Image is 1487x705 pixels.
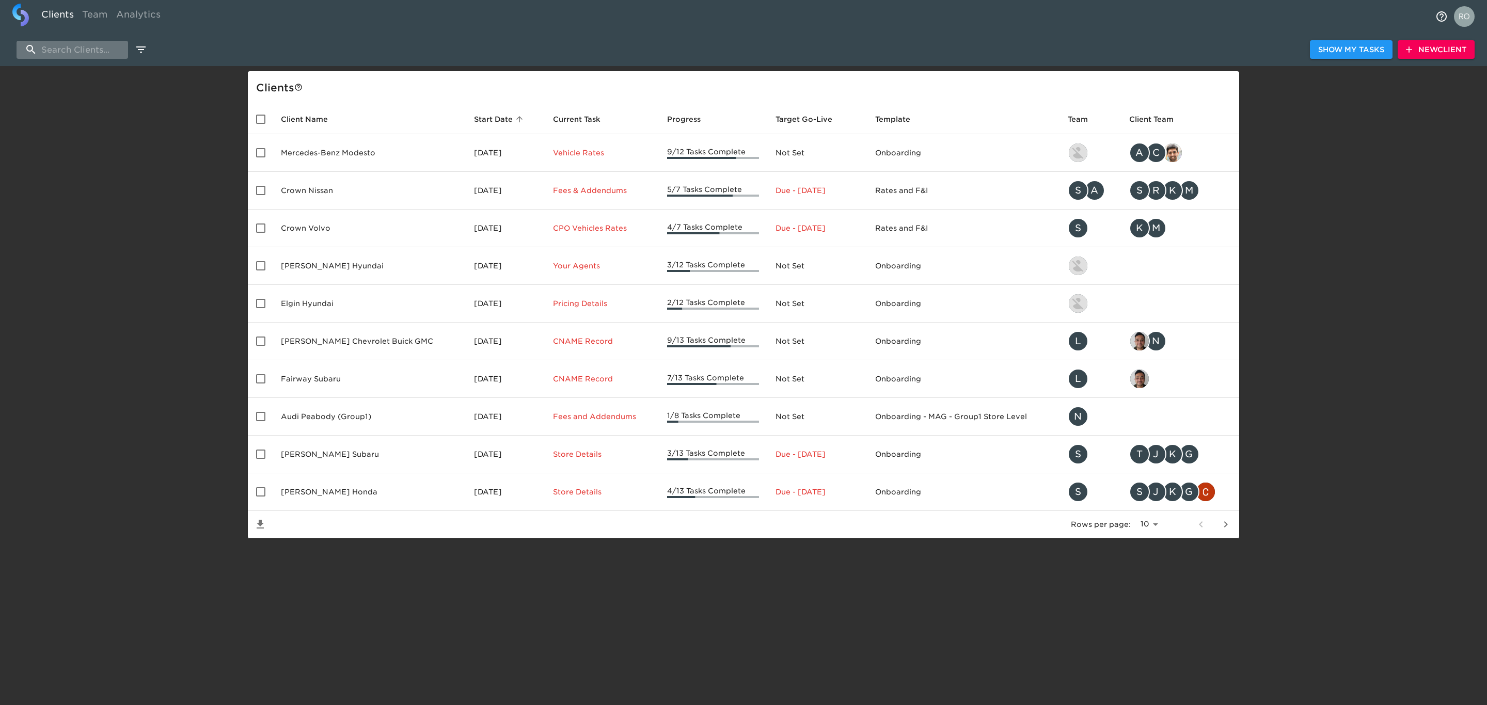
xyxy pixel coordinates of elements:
div: savannah@roadster.com [1068,482,1113,502]
svg: This is a list of all of your clients and clients shared with you [294,83,303,91]
span: Client Name [281,113,341,125]
td: [PERSON_NAME] Chevrolet Buick GMC [273,323,466,360]
td: 9/13 Tasks Complete [659,323,768,360]
span: Team [1068,113,1101,125]
div: J [1146,444,1166,464]
div: K [1162,482,1183,502]
img: christopher.mccarthy@roadster.com [1196,483,1215,501]
p: Vehicle Rates [553,148,651,158]
span: This is the next Task in this Hub that should be completed [553,113,600,125]
img: sai@simplemnt.com [1130,370,1149,388]
img: kevin.lo@roadster.com [1069,294,1087,313]
div: N [1068,406,1088,427]
div: sparent@crowncars.com, rrobins@crowncars.com, kwilson@crowncars.com, mcooley@crowncars.com [1129,180,1231,201]
div: tj.joyce@schomp.com, james.kurtenbach@schomp.com, kevin.mand@schomp.com, george.lawton@schomp.com [1129,444,1231,464]
td: [DATE] [466,247,544,285]
td: 3/12 Tasks Complete [659,247,768,285]
td: Rates and F&I [867,210,1059,247]
div: sai@simplemnt.com, nikko.foster@roadster.com [1129,331,1231,351]
table: enhanced table [248,104,1239,538]
div: A [1129,142,1150,163]
td: Elgin Hyundai [273,285,466,323]
div: J [1146,482,1166,502]
td: Not Set [767,398,866,436]
img: sandeep@simplemnt.com [1163,143,1182,162]
p: Due - [DATE] [776,223,858,233]
td: 2/12 Tasks Complete [659,285,768,323]
div: S [1129,482,1150,502]
td: [DATE] [466,285,544,323]
p: Store Details [553,449,651,459]
td: [PERSON_NAME] Honda [273,473,466,511]
input: search [17,41,128,59]
img: kevin.lo@roadster.com [1069,143,1087,162]
div: savannah@roadster.com [1068,444,1113,464]
p: Fees and Addendums [553,411,651,422]
td: [DATE] [466,436,544,473]
div: sai@simplemnt.com [1129,368,1231,389]
div: R [1146,180,1166,201]
button: NewClient [1398,40,1475,59]
p: Your Agents [553,261,651,271]
button: next page [1213,512,1238,537]
div: S [1068,444,1088,464]
td: Crown Nissan [273,172,466,210]
p: Due - [DATE] [776,449,858,459]
td: 3/13 Tasks Complete [659,436,768,473]
p: Rows per page: [1071,519,1131,530]
p: Due - [DATE] [776,487,858,497]
p: Fees & Addendums [553,185,651,196]
div: kwilson@crowncars.com, mcooley@crowncars.com [1129,218,1231,238]
a: Team [78,4,112,29]
div: K [1129,218,1150,238]
td: Audi Peabody (Group1) [273,398,466,436]
div: M [1146,218,1166,238]
button: Show My Tasks [1310,40,1393,59]
div: L [1068,331,1088,351]
td: Onboarding [867,285,1059,323]
td: 4/13 Tasks Complete [659,473,768,511]
div: L [1068,368,1088,389]
td: [DATE] [466,134,544,172]
div: G [1179,482,1199,502]
td: Not Set [767,285,866,323]
td: Not Set [767,360,866,398]
span: Progress [667,113,714,125]
td: Not Set [767,323,866,360]
td: Onboarding [867,360,1059,398]
td: [DATE] [466,172,544,210]
img: sai@simplemnt.com [1130,332,1149,350]
div: S [1129,180,1150,201]
td: [PERSON_NAME] Subaru [273,436,466,473]
img: kevin.lo@roadster.com [1069,257,1087,275]
div: savannah@roadster.com [1068,218,1113,238]
div: G [1179,444,1199,464]
td: [DATE] [466,210,544,247]
td: [DATE] [466,398,544,436]
p: CNAME Record [553,336,651,346]
a: Clients [37,4,78,29]
div: M [1179,180,1199,201]
td: Not Set [767,247,866,285]
td: [DATE] [466,473,544,511]
td: 1/8 Tasks Complete [659,398,768,436]
td: Onboarding - MAG - Group1 Store Level [867,398,1059,436]
div: kevin.lo@roadster.com [1068,255,1113,276]
div: C [1146,142,1166,163]
td: [PERSON_NAME] Hyundai [273,247,466,285]
div: kevin.lo@roadster.com [1068,142,1113,163]
select: rows per page [1135,517,1162,532]
td: Onboarding [867,323,1059,360]
span: New Client [1406,43,1466,56]
div: K [1162,180,1183,201]
div: angelique.nurse@roadster.com, clayton.mandel@roadster.com, sandeep@simplemnt.com [1129,142,1231,163]
span: Show My Tasks [1318,43,1384,56]
span: Template [875,113,924,125]
td: Not Set [767,134,866,172]
img: Profile [1454,6,1475,27]
div: Client s [256,79,1235,96]
td: Onboarding [867,247,1059,285]
img: logo [12,4,29,26]
div: S [1068,482,1088,502]
div: leland@roadster.com [1068,331,1113,351]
